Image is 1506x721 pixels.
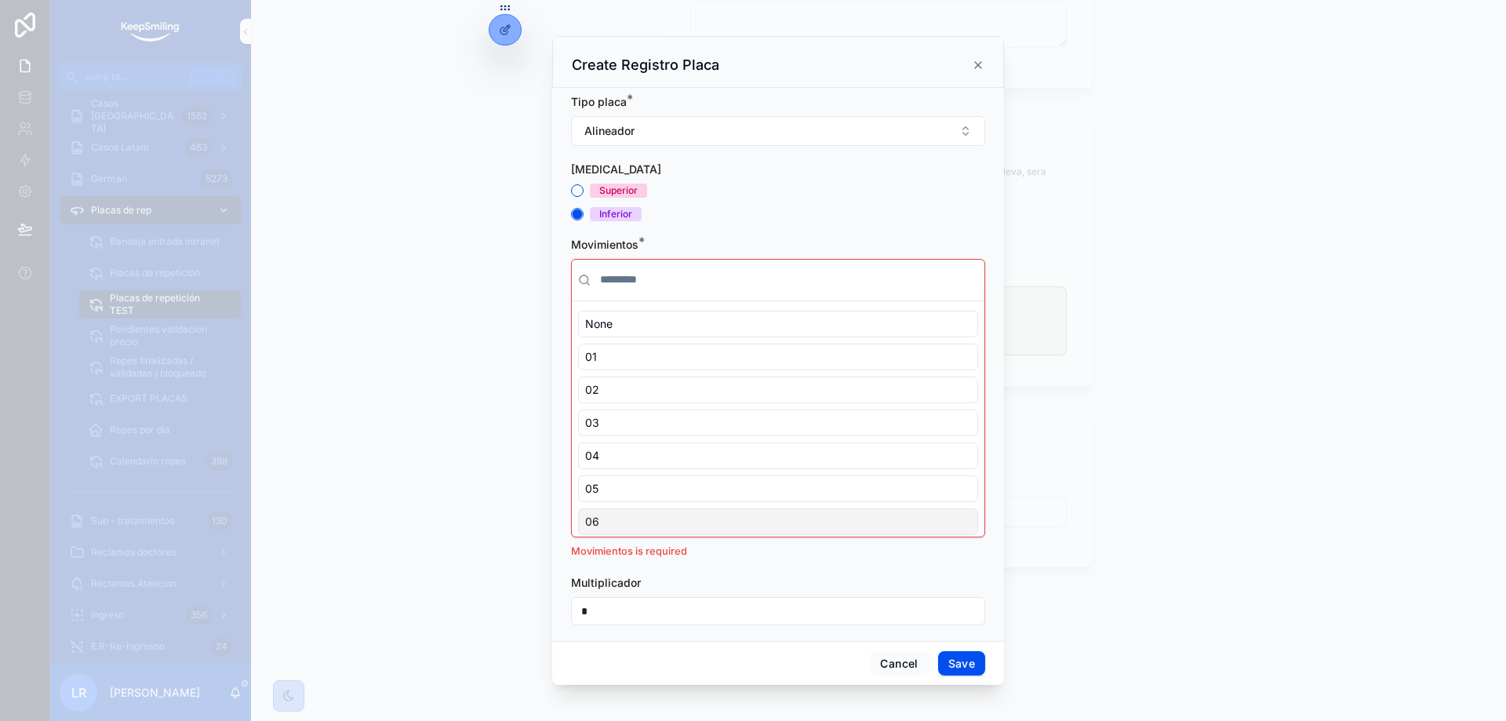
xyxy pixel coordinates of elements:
[571,238,638,251] span: Movimientos
[585,415,599,431] span: 03
[571,95,627,108] span: Tipo placa
[585,448,599,464] span: 04
[571,116,985,146] button: Select Button
[571,544,985,559] p: Movimientos is required
[599,207,632,221] div: Inferior
[599,184,638,198] div: Superior
[584,123,635,139] span: Alineador
[571,576,641,589] span: Multiplicador
[578,311,978,337] div: None
[585,349,597,365] span: 01
[585,382,599,398] span: 02
[572,301,984,537] div: Suggestions
[870,651,928,676] button: Cancel
[572,56,719,75] h3: Create Registro Placa
[585,481,598,497] span: 05
[585,514,599,530] span: 06
[938,651,985,676] button: Save
[571,162,661,176] span: [MEDICAL_DATA]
